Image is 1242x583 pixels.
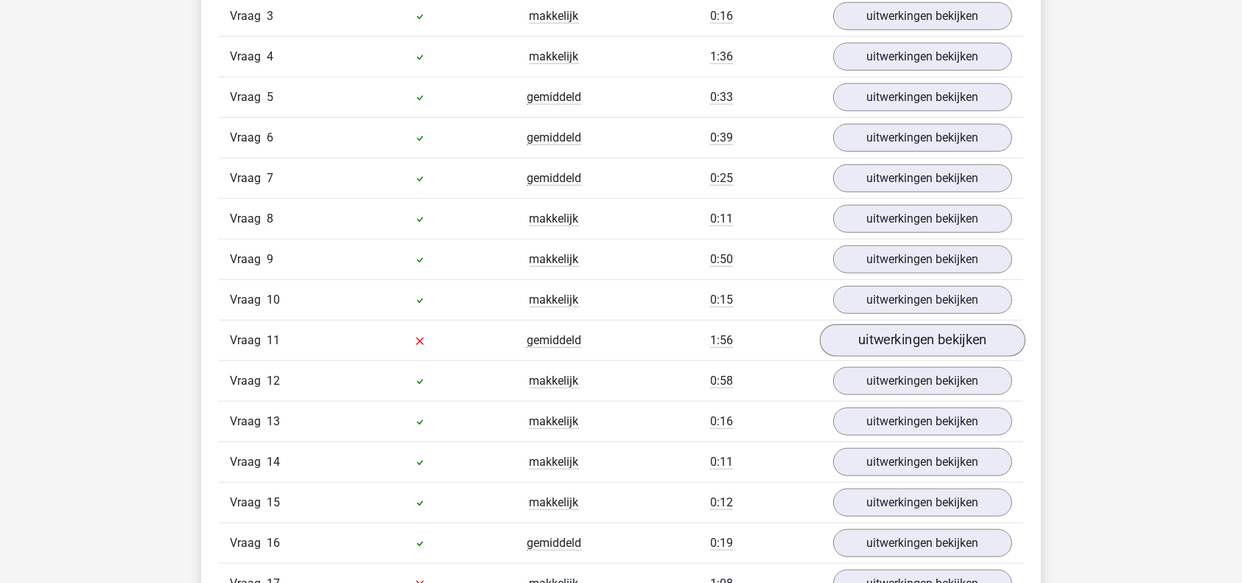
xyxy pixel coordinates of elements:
span: 6 [267,130,273,144]
span: Vraag [230,291,267,309]
span: 0:15 [710,293,733,307]
span: 11 [267,333,280,347]
span: 8 [267,212,273,226]
span: 3 [267,9,273,23]
span: makkelijk [530,212,579,226]
a: uitwerkingen bekijken [833,83,1012,111]
span: 0:11 [710,212,733,226]
a: uitwerkingen bekijken [833,408,1012,436]
a: uitwerkingen bekijken [833,245,1012,273]
a: uitwerkingen bekijken [833,367,1012,395]
span: 0:12 [710,495,733,510]
span: 1:36 [710,49,733,64]
span: 15 [267,495,280,509]
span: 12 [267,374,280,388]
span: 13 [267,414,280,428]
span: Vraag [230,251,267,268]
span: 5 [267,90,273,104]
span: makkelijk [530,374,579,388]
a: uitwerkingen bekijken [833,529,1012,557]
a: uitwerkingen bekijken [833,43,1012,71]
a: uitwerkingen bekijken [833,448,1012,476]
span: makkelijk [530,455,579,469]
span: 0:25 [710,171,733,186]
span: 9 [267,252,273,266]
span: 0:50 [710,252,733,267]
span: 0:11 [710,455,733,469]
span: 1:56 [710,333,733,348]
span: 0:16 [710,414,733,429]
span: 0:39 [710,130,733,145]
span: Vraag [230,88,267,106]
span: gemiddeld [527,130,581,145]
span: gemiddeld [527,171,581,186]
span: Vraag [230,210,267,228]
span: 16 [267,536,280,550]
a: uitwerkingen bekijken [820,324,1025,357]
span: gemiddeld [527,90,581,105]
span: Vraag [230,7,267,25]
span: makkelijk [530,49,579,64]
span: Vraag [230,413,267,430]
span: makkelijk [530,495,579,510]
a: uitwerkingen bekijken [833,205,1012,233]
a: uitwerkingen bekijken [833,286,1012,314]
span: 7 [267,171,273,185]
span: Vraag [230,129,267,147]
span: gemiddeld [527,333,581,348]
span: 0:19 [710,536,733,551]
span: 4 [267,49,273,63]
a: uitwerkingen bekijken [833,164,1012,192]
span: makkelijk [530,9,579,24]
span: makkelijk [530,293,579,307]
span: 0:58 [710,374,733,388]
a: uitwerkingen bekijken [833,489,1012,517]
span: Vraag [230,534,267,552]
span: gemiddeld [527,536,581,551]
span: 10 [267,293,280,307]
span: Vraag [230,48,267,66]
span: Vraag [230,453,267,471]
span: 0:16 [710,9,733,24]
span: Vraag [230,494,267,512]
span: 0:33 [710,90,733,105]
span: Vraag [230,170,267,187]
span: makkelijk [530,252,579,267]
span: 14 [267,455,280,469]
span: Vraag [230,332,267,349]
a: uitwerkingen bekijken [833,124,1012,152]
span: makkelijk [530,414,579,429]
span: Vraag [230,372,267,390]
a: uitwerkingen bekijken [833,2,1012,30]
